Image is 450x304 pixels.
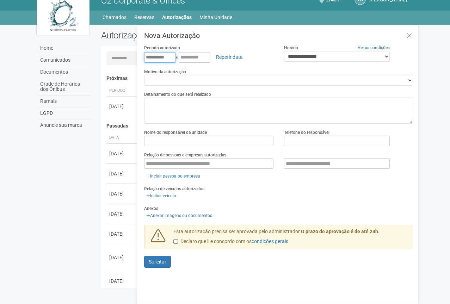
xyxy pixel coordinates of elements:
label: Relação de pessoas e empresas autorizadas [144,152,226,158]
a: Minha Unidade [199,12,232,22]
span: Solicitar [149,259,166,265]
strong: O prazo de aprovação é de até 24h. [301,229,380,234]
a: Ver as condições [358,45,390,50]
label: Telefone do responsável [284,129,329,136]
th: Período [106,85,138,97]
label: Período autorizado [144,45,180,51]
a: condições gerais [252,238,288,244]
a: Documentos [38,66,91,78]
a: Autorizações [162,12,192,22]
div: [DATE] [109,278,135,285]
a: Ramais [38,95,91,107]
div: [DATE] [109,254,135,261]
a: Comunicados [38,54,91,66]
a: Grade de Horários dos Ônibus [38,78,91,95]
div: a [144,51,273,63]
label: Relação de veículos autorizados [144,186,204,192]
button: Solicitar [144,256,171,268]
th: Data [106,132,138,144]
div: [DATE] [109,150,135,157]
label: Horário [284,45,298,51]
a: Anexar imagens ou documentos [144,212,214,219]
div: [DATE] [109,190,135,197]
a: Incluir pessoa ou empresa [144,172,202,180]
div: [DATE] [109,170,135,177]
h2: Autorizações [101,30,252,41]
h4: Próximas [106,76,408,81]
div: [DATE] [109,210,135,217]
label: Anexos [144,205,158,212]
label: Motivo da autorização [144,69,186,75]
label: Detalhamento do que será realizado [144,91,211,98]
a: Repetir data [211,51,247,63]
h3: Nova Autorização [144,32,413,39]
label: Nome do responsável da unidade [144,129,207,136]
a: Chamados [103,12,127,22]
a: Incluir veículo [144,192,178,200]
a: Anuncie sua marca [38,119,91,131]
a: Reservas [134,12,154,22]
label: Declaro que li e concordo com os [173,238,288,245]
input: Declaro que li e concordo com oscondições gerais [173,239,178,244]
div: Esta autorização precisa ser aprovada pelo administrador. [168,228,413,249]
div: [DATE] [109,230,135,237]
a: Home [38,42,91,54]
div: [DATE] [109,103,135,110]
a: LGPD [38,107,91,119]
h4: Passadas [106,123,408,129]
